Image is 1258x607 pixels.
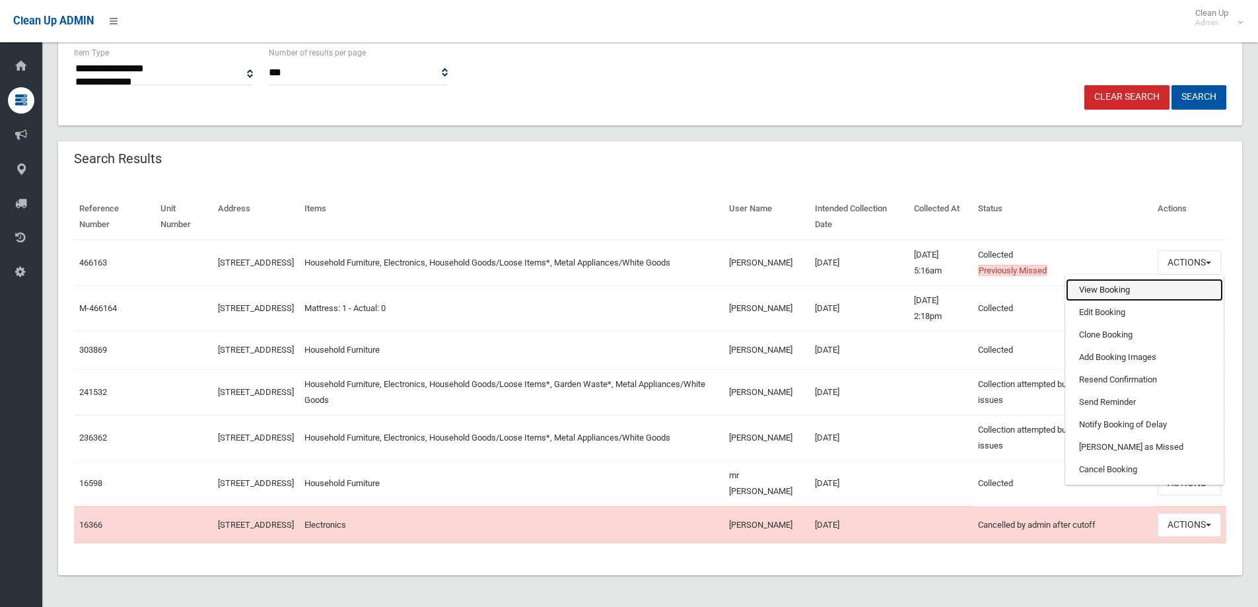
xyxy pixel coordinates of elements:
[1189,8,1241,28] span: Clean Up
[299,240,724,286] td: Household Furniture, Electronics, Household Goods/Loose Items*, Metal Appliances/White Goods
[58,146,178,172] header: Search Results
[909,240,973,286] td: [DATE] 5:16am
[213,194,299,240] th: Address
[724,194,809,240] th: User Name
[299,194,724,240] th: Items
[155,194,213,240] th: Unit Number
[724,415,809,460] td: [PERSON_NAME]
[1066,324,1223,346] a: Clone Booking
[1152,194,1226,240] th: Actions
[1066,436,1223,458] a: [PERSON_NAME] as Missed
[973,285,1152,331] td: Collected
[1158,513,1221,538] button: Actions
[1195,18,1228,28] small: Admin
[810,369,909,415] td: [DATE]
[79,303,117,313] a: M-466164
[1066,413,1223,436] a: Notify Booking of Delay
[973,331,1152,369] td: Collected
[810,331,909,369] td: [DATE]
[79,520,102,530] a: 16366
[973,506,1152,544] td: Cancelled by admin after cutoff
[299,415,724,460] td: Household Furniture, Electronics, Household Goods/Loose Items*, Metal Appliances/White Goods
[79,478,102,488] a: 16598
[724,240,809,286] td: [PERSON_NAME]
[1066,301,1223,324] a: Edit Booking
[1066,279,1223,301] a: View Booking
[13,15,94,27] span: Clean Up ADMIN
[1066,458,1223,481] a: Cancel Booking
[218,345,294,355] a: [STREET_ADDRESS]
[79,387,107,397] a: 241532
[79,345,107,355] a: 303869
[978,265,1047,276] span: Previously Missed
[299,331,724,369] td: Household Furniture
[79,433,107,443] a: 236362
[973,415,1152,460] td: Collection attempted but driver reported issues
[1084,85,1170,110] a: Clear Search
[973,240,1152,286] td: Collected
[973,194,1152,240] th: Status
[1066,369,1223,391] a: Resend Confirmation
[810,194,909,240] th: Intended Collection Date
[810,460,909,506] td: [DATE]
[1158,250,1221,275] button: Actions
[724,285,809,331] td: [PERSON_NAME]
[1066,346,1223,369] a: Add Booking Images
[724,506,809,544] td: [PERSON_NAME]
[909,285,973,331] td: [DATE] 2:18pm
[218,433,294,443] a: [STREET_ADDRESS]
[973,460,1152,506] td: Collected
[810,506,909,544] td: [DATE]
[218,478,294,488] a: [STREET_ADDRESS]
[299,285,724,331] td: Mattress: 1 - Actual: 0
[299,460,724,506] td: Household Furniture
[724,331,809,369] td: [PERSON_NAME]
[269,46,366,60] label: Number of results per page
[973,369,1152,415] td: Collection attempted but driver reported issues
[218,387,294,397] a: [STREET_ADDRESS]
[810,240,909,286] td: [DATE]
[724,369,809,415] td: [PERSON_NAME]
[74,46,109,60] label: Item Type
[218,520,294,530] a: [STREET_ADDRESS]
[724,460,809,506] td: mr [PERSON_NAME]
[74,194,155,240] th: Reference Number
[1066,391,1223,413] a: Send Reminder
[909,194,973,240] th: Collected At
[810,285,909,331] td: [DATE]
[1171,85,1226,110] button: Search
[810,415,909,460] td: [DATE]
[299,506,724,544] td: Electronics
[79,258,107,268] a: 466163
[218,258,294,268] a: [STREET_ADDRESS]
[299,369,724,415] td: Household Furniture, Electronics, Household Goods/Loose Items*, Garden Waste*, Metal Appliances/W...
[218,303,294,313] a: [STREET_ADDRESS]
